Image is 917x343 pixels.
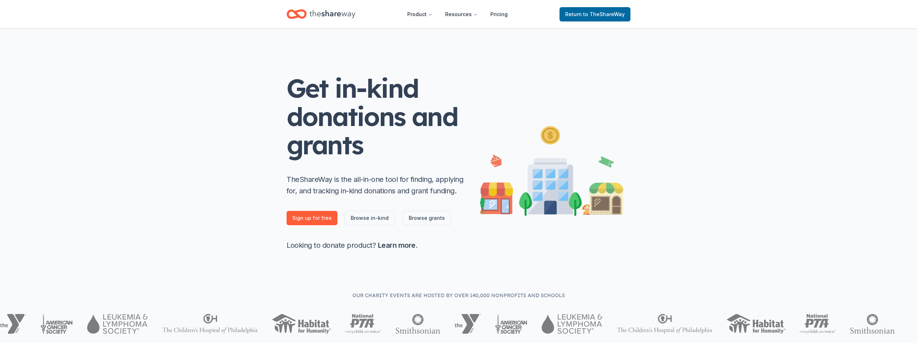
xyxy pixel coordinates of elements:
[403,211,451,225] a: Browse grants
[485,7,513,21] a: Pricing
[583,11,625,17] span: to TheShareWay
[287,74,466,159] h1: Get in-kind donations and grants
[560,7,630,21] a: Returnto TheShareWay
[162,314,258,334] img: The Children's Hospital of Philadelphia
[378,241,416,250] a: Learn more
[800,314,836,334] img: National PTA
[87,314,148,334] img: Leukemia & Lymphoma Society
[726,314,786,334] img: Habitat for Humanity
[440,7,483,21] button: Resources
[480,123,623,216] img: Illustration for landing page
[617,314,712,334] img: The Children's Hospital of Philadelphia
[272,314,331,334] img: Habitat for Humanity
[287,6,355,23] a: Home
[287,240,466,251] p: Looking to donate product? .
[287,174,466,197] p: TheShareWay is the all-in-one tool for finding, applying for, and tracking in-kind donations and ...
[542,314,602,334] img: Leukemia & Lymphoma Society
[345,314,381,334] img: National PTA
[287,211,337,225] a: Sign up for free
[455,314,481,334] img: YMCA
[402,6,513,23] nav: Main
[495,314,528,334] img: American Cancer Society
[40,314,73,334] img: American Cancer Society
[565,10,625,19] span: Return
[850,314,895,334] img: Smithsonian
[395,314,440,334] img: Smithsonian
[345,211,395,225] a: Browse in-kind
[402,7,438,21] button: Product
